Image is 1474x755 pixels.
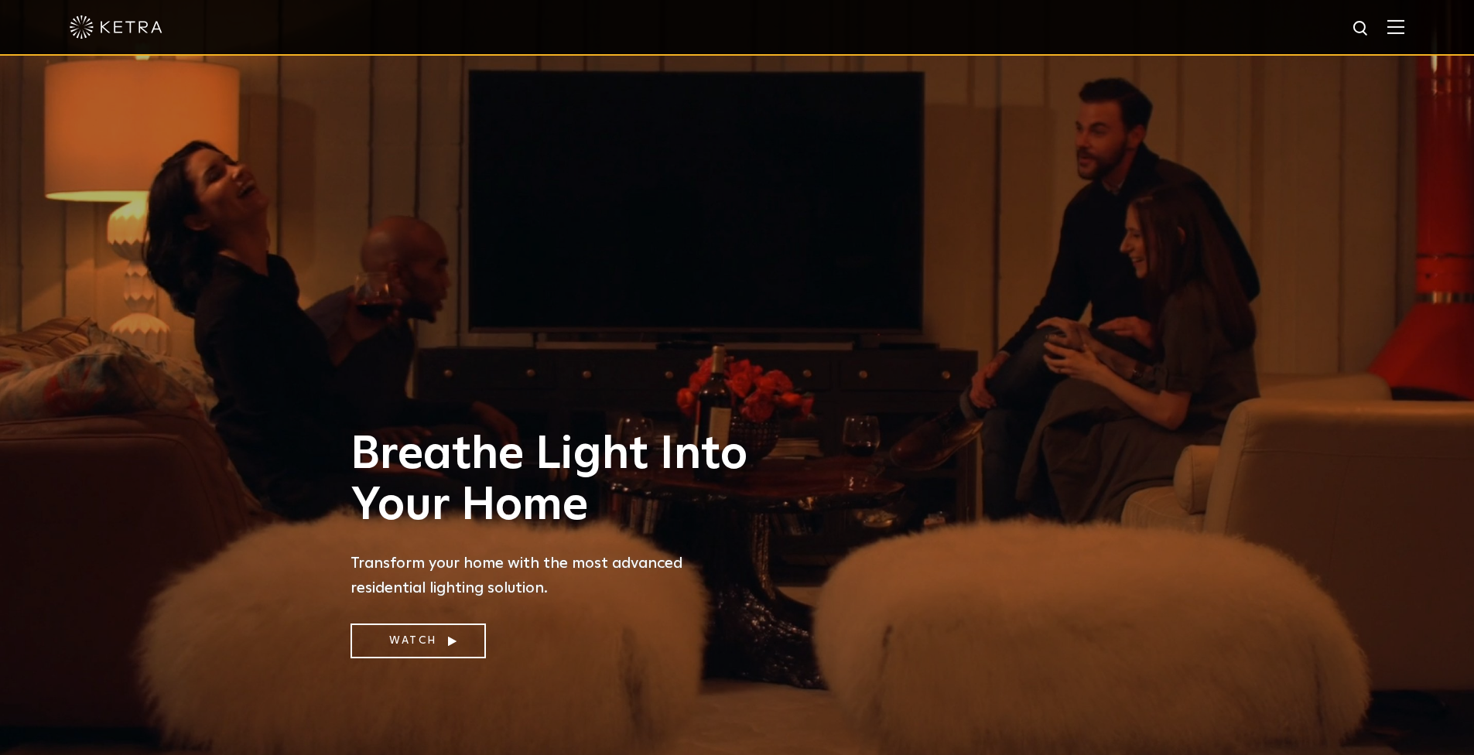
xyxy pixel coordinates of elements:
[351,623,486,658] a: Watch
[1387,19,1404,34] img: Hamburger%20Nav.svg
[70,15,162,39] img: ketra-logo-2019-white
[1352,19,1371,39] img: search icon
[351,551,761,600] p: Transform your home with the most advanced residential lighting solution.
[351,429,761,531] h1: Breathe Light Into Your Home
